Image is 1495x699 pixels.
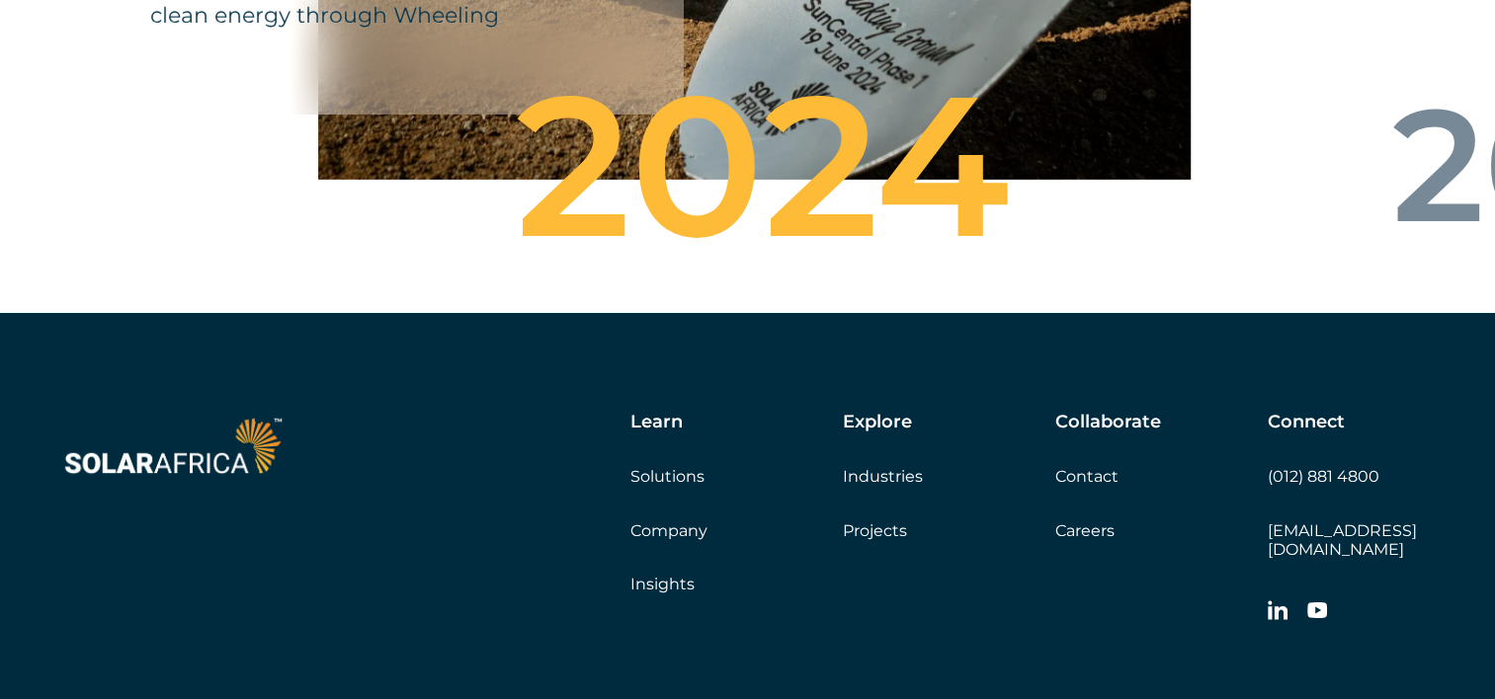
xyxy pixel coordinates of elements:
[1055,521,1115,540] a: Careers
[1268,467,1379,486] a: (012) 881 4800
[843,467,923,486] a: Industries
[843,521,907,540] a: Projects
[1268,521,1417,559] a: [EMAIL_ADDRESS][DOMAIN_NAME]
[630,575,695,593] a: Insights
[460,145,1035,204] div: 2024
[1055,412,1161,433] h5: Collaborate
[630,521,707,540] a: Company
[1055,467,1119,486] a: Contact
[630,467,705,486] a: Solutions
[843,412,912,433] h5: Explore
[1268,412,1345,433] h5: Connect
[630,412,683,433] h5: Learn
